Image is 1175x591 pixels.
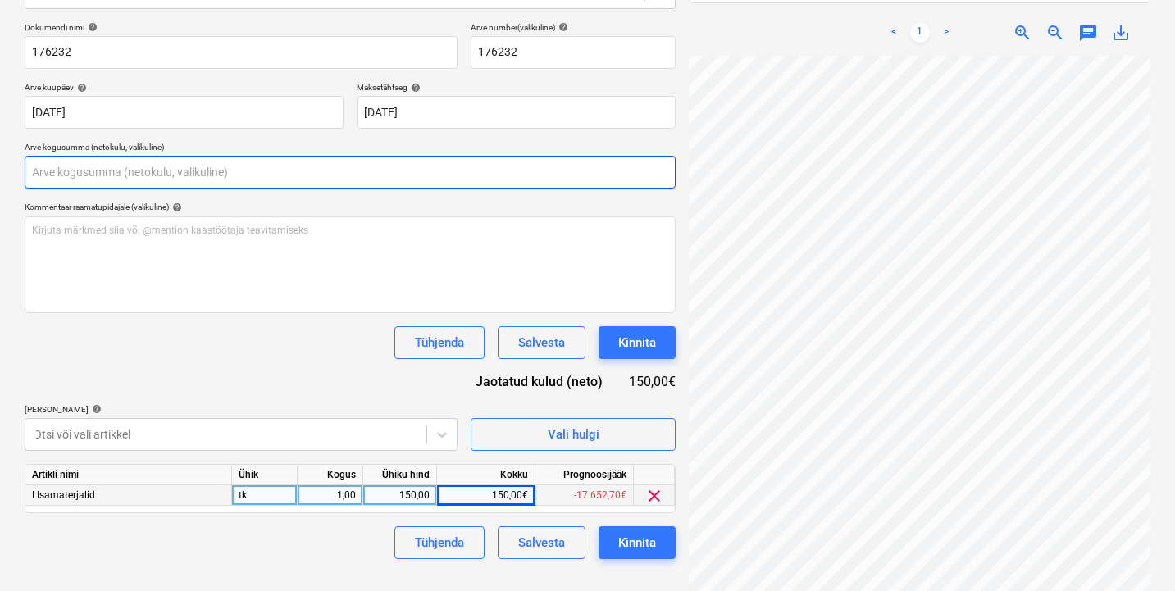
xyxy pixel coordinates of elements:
[548,424,599,445] div: Vali hulgi
[25,36,458,69] input: Dokumendi nimi
[618,332,656,353] div: Kinnita
[415,532,464,553] div: Tühjenda
[408,83,421,93] span: help
[1111,23,1131,43] span: save_alt
[169,202,182,212] span: help
[394,326,485,359] button: Tühjenda
[498,526,585,559] button: Salvesta
[618,532,656,553] div: Kinnita
[936,23,956,43] a: Next page
[599,526,676,559] button: Kinnita
[84,22,98,32] span: help
[232,465,298,485] div: Ühik
[1045,23,1065,43] span: zoom_out
[25,156,676,189] input: Arve kogusumma (netokulu, valikuline)
[555,22,568,32] span: help
[25,465,232,485] div: Artikli nimi
[471,22,676,33] div: Arve number (valikuline)
[644,486,664,506] span: clear
[518,332,565,353] div: Salvesta
[910,23,930,43] a: Page 1 is your current page
[89,404,102,414] span: help
[535,465,634,485] div: Prognoosijääk
[884,23,904,43] a: Previous page
[74,83,87,93] span: help
[32,489,95,501] span: LIsamaterjalid
[25,22,458,33] div: Dokumendi nimi
[25,82,344,93] div: Arve kuupäev
[462,372,629,391] div: Jaotatud kulud (neto)
[471,36,676,69] input: Arve number
[357,96,676,129] input: Tähtaega pole määratud
[25,96,344,129] input: Arve kuupäeva pole määratud.
[599,326,676,359] button: Kinnita
[1078,23,1098,43] span: chat
[518,532,565,553] div: Salvesta
[363,465,437,485] div: Ühiku hind
[25,202,676,212] div: Kommentaar raamatupidajale (valikuline)
[357,82,676,93] div: Maksetähtaeg
[298,465,363,485] div: Kogus
[437,485,535,506] div: 150,00€
[25,404,458,415] div: [PERSON_NAME]
[232,485,298,506] div: tk
[535,485,634,506] div: -17 652,70€
[25,142,676,156] p: Arve kogusumma (netokulu, valikuline)
[629,372,676,391] div: 150,00€
[471,418,676,451] button: Vali hulgi
[1093,512,1175,591] iframe: Chat Widget
[1013,23,1032,43] span: zoom_in
[394,526,485,559] button: Tühjenda
[498,326,585,359] button: Salvesta
[370,485,430,506] div: 150,00
[415,332,464,353] div: Tühjenda
[437,465,535,485] div: Kokku
[304,485,356,506] div: 1,00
